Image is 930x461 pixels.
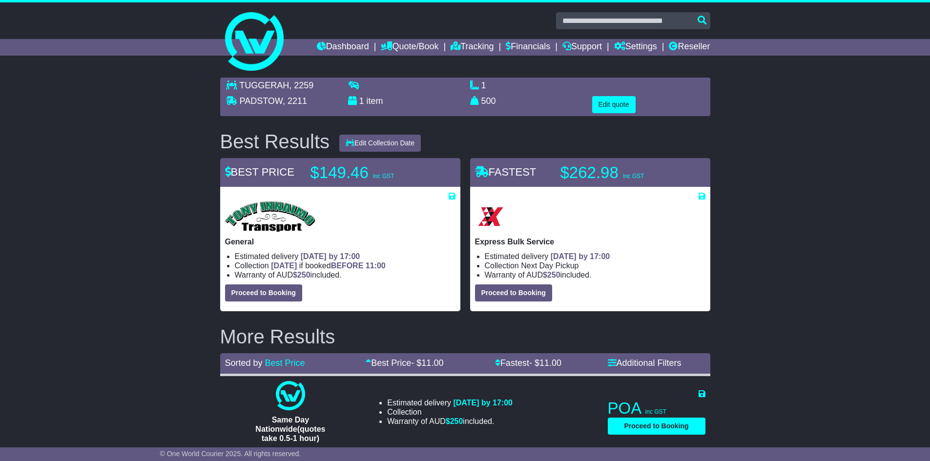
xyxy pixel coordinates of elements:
[289,80,313,90] span: , 2259
[485,261,705,270] li: Collection
[271,261,297,270] span: [DATE]
[160,450,301,458] span: © One World Courier 2025. All rights reserved.
[301,252,360,261] span: [DATE] by 17:00
[495,358,561,368] a: Fastest- $11.00
[225,166,294,178] span: BEST PRICE
[255,416,325,442] span: Same Day Nationwide(quotes take 0.5-1 hour)
[265,358,305,368] a: Best Price
[551,252,610,261] span: [DATE] by 17:00
[317,39,369,56] a: Dashboard
[240,96,283,106] span: PADSTOW
[373,173,394,180] span: inc GST
[529,358,561,368] span: - $
[547,271,560,279] span: 250
[592,96,636,113] button: Edit quote
[475,237,705,246] p: Express Bulk Service
[669,39,710,56] a: Reseller
[481,96,496,106] span: 500
[331,261,364,270] span: BEFORE
[359,96,364,106] span: 1
[239,80,289,90] span: TUGGERAH
[381,39,438,56] a: Quote/Book
[225,358,263,368] span: Sorted by
[293,271,310,279] span: $
[276,381,305,410] img: One World Courier: Same Day Nationwide(quotes take 0.5-1 hour)
[446,417,463,425] span: $
[387,417,513,426] li: Warranty of AUD included.
[283,96,307,106] span: , 2211
[475,201,506,232] img: Border Express: Express Bulk Service
[310,163,433,182] p: $149.46
[485,252,705,261] li: Estimated delivery
[521,261,579,270] span: Next Day Pickup
[475,284,552,301] button: Proceed to Booking
[453,399,513,407] span: [DATE] by 17:00
[608,418,705,435] button: Proceed to Booking
[215,131,335,152] div: Best Results
[220,326,710,347] h2: More Results
[451,39,494,56] a: Tracking
[485,270,705,280] li: Warranty of AUD included.
[543,271,560,279] span: $
[539,358,561,368] span: 11.00
[481,80,486,90] span: 1
[506,39,550,56] a: Financials
[225,284,302,301] button: Proceed to Booking
[623,173,644,180] span: inc GST
[339,135,421,152] button: Edit Collection Date
[608,358,682,368] a: Additional Filters
[450,417,463,425] span: 250
[560,163,682,182] p: $262.98
[411,358,443,368] span: - $
[387,398,513,407] li: Estimated delivery
[225,201,315,232] img: Tony Innaimo Transport: General
[225,237,455,246] p: General
[366,261,386,270] span: 11:00
[235,261,455,270] li: Collection
[297,271,310,279] span: 250
[366,358,443,368] a: Best Price- $11.00
[235,252,455,261] li: Estimated delivery
[235,270,455,280] li: Warranty of AUD included.
[421,358,443,368] span: 11.00
[367,96,383,106] span: item
[562,39,602,56] a: Support
[614,39,657,56] a: Settings
[645,408,666,415] span: inc GST
[475,166,537,178] span: FASTEST
[608,399,705,418] p: POA
[387,407,513,417] li: Collection
[271,261,385,270] span: if booked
